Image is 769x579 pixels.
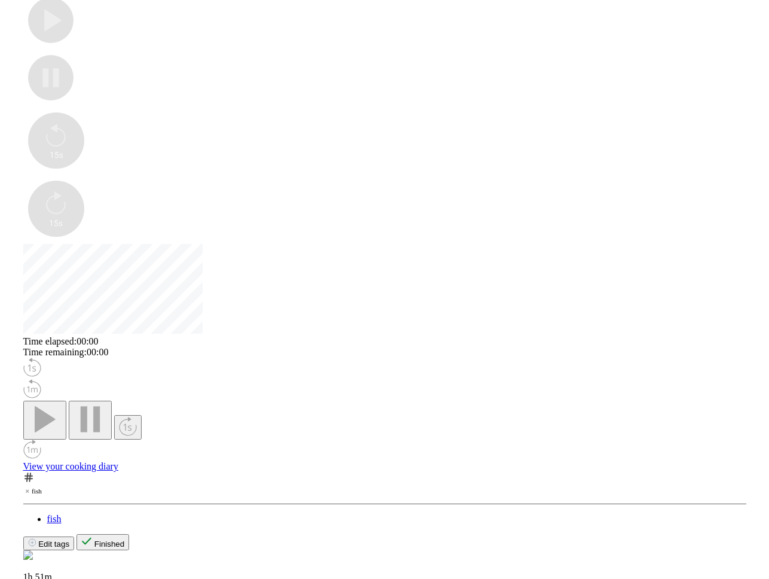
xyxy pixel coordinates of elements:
[23,486,45,496] li: fish
[38,540,69,548] span: Edit tags
[47,514,62,524] a: fish
[23,486,31,496] button: Remove item
[76,534,129,550] button: Finished
[94,540,124,548] span: Finished
[23,550,33,560] img: 250127064855_thumb.jpeg
[23,461,118,471] a: View your cooking diary
[23,537,75,550] button: Edit tags
[30,487,45,495] span: fish
[26,487,30,495] span: ×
